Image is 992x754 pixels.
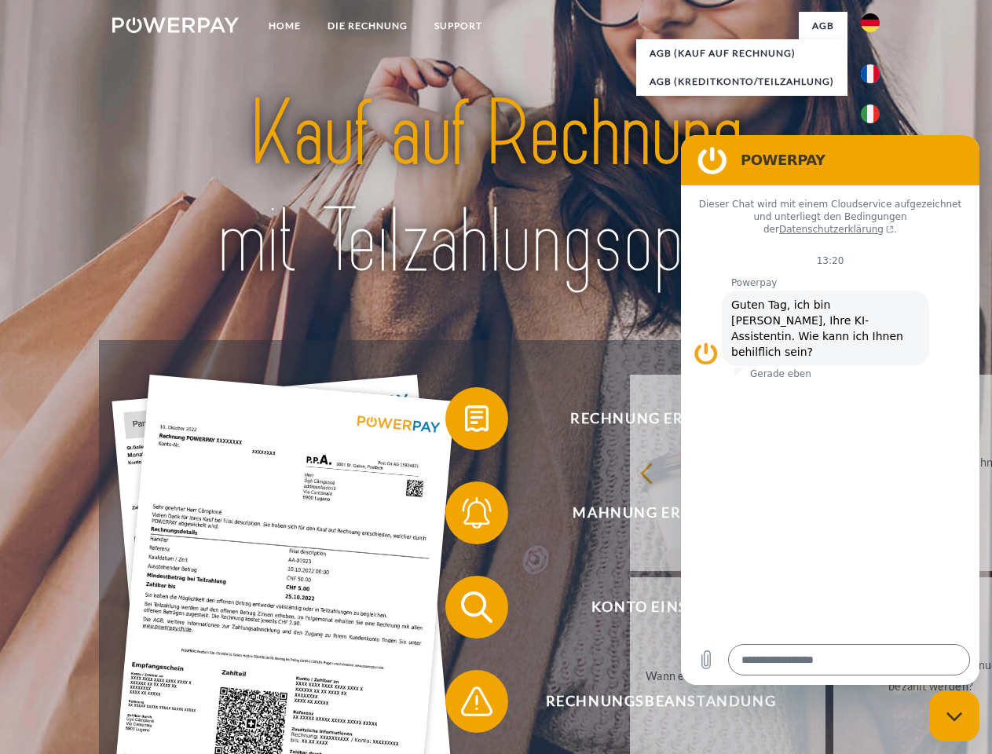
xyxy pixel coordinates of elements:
[636,39,847,68] a: AGB (Kauf auf Rechnung)
[445,576,854,639] button: Konto einsehen
[639,462,816,483] div: zurück
[929,691,979,741] iframe: Schaltfläche zum Öffnen des Messaging-Fensters; Konversation läuft
[457,682,496,721] img: qb_warning.svg
[636,68,847,96] a: AGB (Kreditkonto/Teilzahlung)
[457,587,496,627] img: qb_search.svg
[861,13,880,32] img: de
[799,12,847,40] a: agb
[445,481,854,544] button: Mahnung erhalten?
[861,104,880,123] img: it
[445,387,854,450] button: Rechnung erhalten?
[457,493,496,533] img: qb_bell.svg
[421,12,496,40] a: SUPPORT
[112,17,239,33] img: logo-powerpay-white.svg
[314,12,421,40] a: DIE RECHNUNG
[861,64,880,83] img: fr
[681,135,979,685] iframe: Messaging-Fenster
[445,670,854,733] button: Rechnungsbeanstandung
[255,12,314,40] a: Home
[150,75,842,301] img: title-powerpay_de.svg
[639,664,816,686] div: Wann erhalte ich die Rechnung?
[457,399,496,438] img: qb_bill.svg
